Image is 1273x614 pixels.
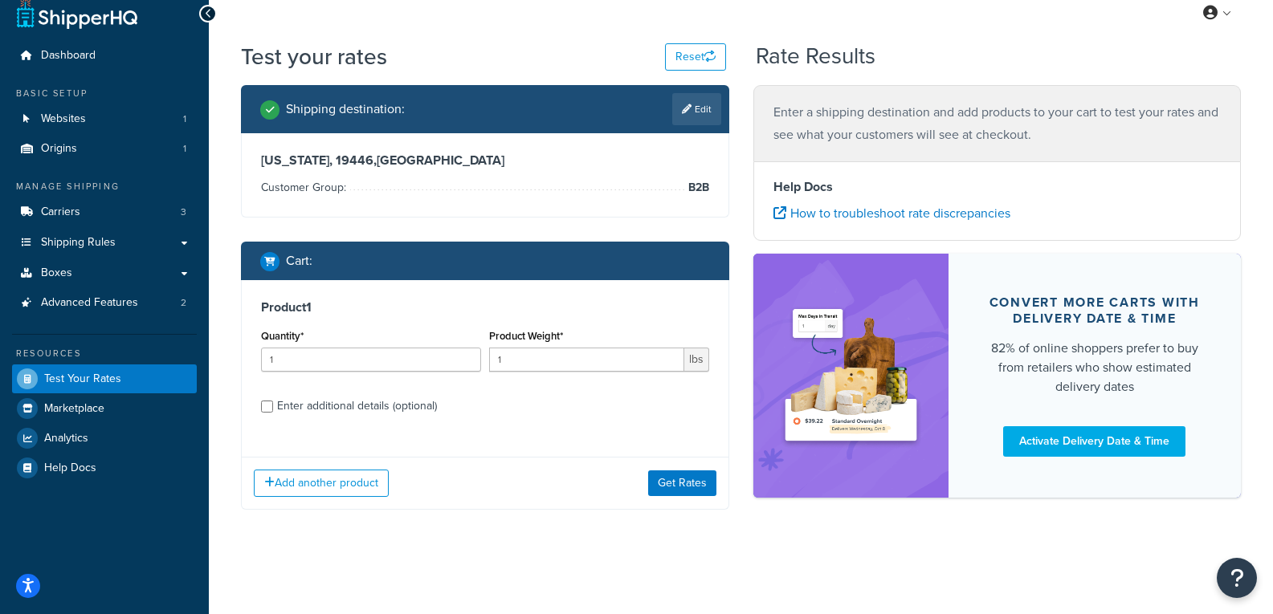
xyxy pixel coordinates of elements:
div: 82% of online shoppers prefer to buy from retailers who show estimated delivery dates [987,339,1203,396]
span: 1 [183,142,186,156]
button: Reset [665,43,726,71]
span: Websites [41,112,86,126]
div: Enter additional details (optional) [277,395,437,417]
h2: Rate Results [756,44,875,69]
div: Manage Shipping [12,180,197,193]
a: Carriers3 [12,197,197,227]
button: Get Rates [648,470,716,496]
span: Carriers [41,205,80,219]
span: Dashboard [41,49,96,63]
span: 3 [181,205,186,219]
div: Basic Setup [12,87,197,100]
li: Advanced Features [12,288,197,318]
span: Test Your Rates [44,372,121,386]
span: 1 [183,112,186,126]
a: Edit [672,93,721,125]
h3: Product 1 [261,299,709,315]
img: feature-image-ddt-36eae7f7280da8017bfb280eaccd9c446f90b1fe08728e4019434db127062ab4.png [777,278,924,474]
span: lbs [684,348,709,372]
a: Activate Delivery Date & Time [1003,426,1185,457]
h3: [US_STATE], 19446 , [GEOGRAPHIC_DATA] [261,152,709,169]
a: Analytics [12,424,197,453]
div: Resources [12,347,197,360]
span: B2B [684,178,709,197]
input: Enter additional details (optional) [261,401,273,413]
a: Boxes [12,258,197,288]
a: Marketplace [12,394,197,423]
h2: Cart : [286,254,312,268]
h1: Test your rates [241,41,387,72]
a: Origins1 [12,134,197,164]
button: Add another product [254,470,389,497]
li: Carriers [12,197,197,227]
input: 0 [261,348,481,372]
p: Enter a shipping destination and add products to your cart to test your rates and see what your c... [773,101,1222,146]
a: Websites1 [12,104,197,134]
span: Advanced Features [41,296,138,310]
a: Dashboard [12,41,197,71]
button: Open Resource Center [1217,558,1257,598]
li: Websites [12,104,197,134]
span: Help Docs [44,462,96,475]
input: 0.00 [489,348,684,372]
span: Origins [41,142,77,156]
a: Advanced Features2 [12,288,197,318]
span: Marketplace [44,402,104,416]
span: Customer Group: [261,179,350,196]
a: Shipping Rules [12,228,197,258]
span: Boxes [41,266,72,280]
h2: Shipping destination : [286,102,405,116]
span: Analytics [44,432,88,445]
span: Shipping Rules [41,236,116,250]
span: 2 [181,296,186,310]
li: Origins [12,134,197,164]
label: Quantity* [261,330,304,342]
a: Help Docs [12,453,197,482]
a: How to troubleshoot rate discrepancies [773,204,1010,222]
h4: Help Docs [773,177,1222,197]
label: Product Weight* [489,330,563,342]
a: Test Your Rates [12,364,197,393]
div: Convert more carts with delivery date & time [987,295,1203,327]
